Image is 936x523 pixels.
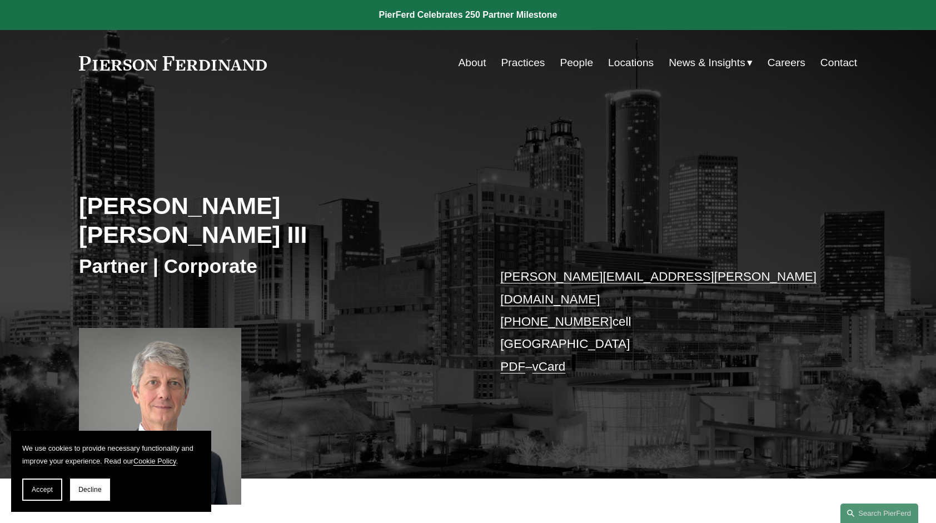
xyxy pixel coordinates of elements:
[32,486,53,494] span: Accept
[608,52,654,73] a: Locations
[79,191,468,250] h2: [PERSON_NAME] [PERSON_NAME] III
[22,479,62,501] button: Accept
[768,52,805,73] a: Careers
[669,53,745,73] span: News & Insights
[532,360,566,373] a: vCard
[669,52,753,73] a: folder dropdown
[22,442,200,467] p: We use cookies to provide necessary functionality and improve your experience. Read our .
[560,52,593,73] a: People
[840,504,918,523] a: Search this site
[500,315,613,328] a: [PHONE_NUMBER]
[501,52,545,73] a: Practices
[500,360,525,373] a: PDF
[11,431,211,512] section: Cookie banner
[500,270,816,306] a: [PERSON_NAME][EMAIL_ADDRESS][PERSON_NAME][DOMAIN_NAME]
[500,266,824,378] p: cell [GEOGRAPHIC_DATA] –
[133,457,176,465] a: Cookie Policy
[79,254,468,278] h3: Partner | Corporate
[820,52,857,73] a: Contact
[70,479,110,501] button: Decline
[78,486,102,494] span: Decline
[458,52,486,73] a: About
